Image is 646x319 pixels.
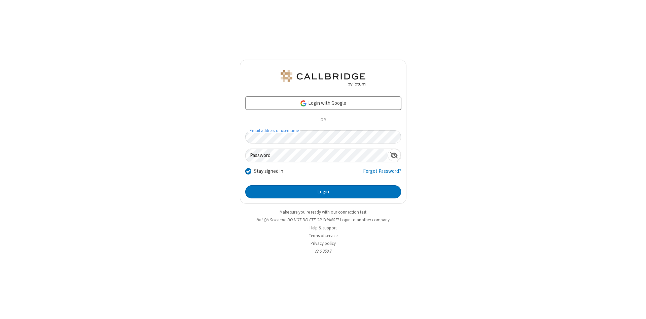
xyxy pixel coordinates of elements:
div: Show password [388,149,401,161]
a: Make sure you're ready with our connection test [280,209,366,215]
img: QA Selenium DO NOT DELETE OR CHANGE [279,70,367,86]
button: Login [245,185,401,199]
button: Login to another company [340,217,390,223]
li: v2.6.350.7 [240,248,406,254]
a: Help & support [310,225,337,231]
a: Terms of service [309,233,337,238]
span: OR [318,116,328,125]
label: Stay signed in [254,167,283,175]
li: Not QA Selenium DO NOT DELETE OR CHANGE? [240,217,406,223]
input: Password [246,149,388,162]
a: Login with Google [245,96,401,110]
img: google-icon.png [300,100,307,107]
a: Privacy policy [311,241,336,246]
a: Forgot Password? [363,167,401,180]
input: Email address or username [245,130,401,143]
